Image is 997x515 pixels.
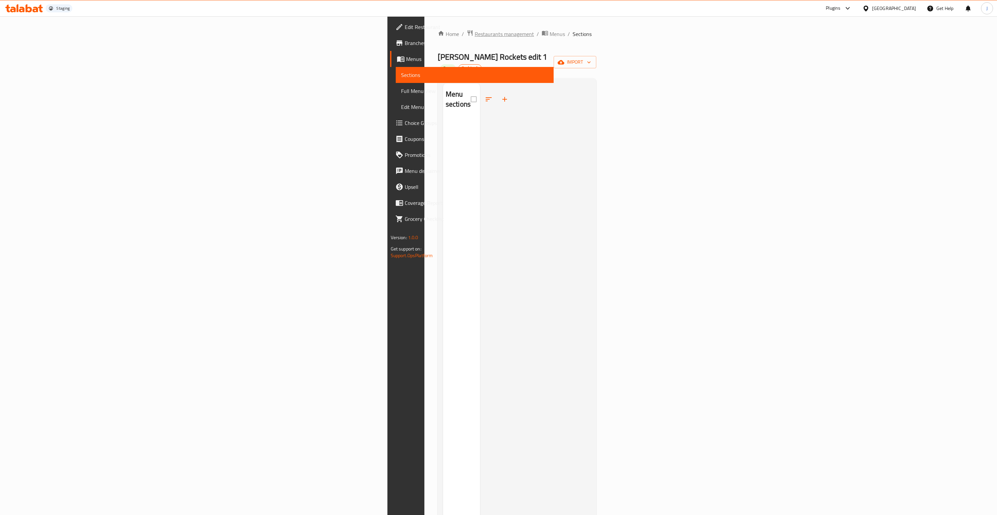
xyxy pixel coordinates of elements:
div: Plugins [826,4,840,12]
span: Sections [573,30,592,38]
span: import [559,58,591,66]
span: Sections [401,71,549,79]
a: Edit Menu [396,99,554,115]
span: Get support on: [391,245,421,253]
span: Menus [406,55,549,63]
a: Choice Groups [390,115,554,131]
a: Branches [390,35,554,51]
div: [GEOGRAPHIC_DATA] [872,5,916,12]
span: Version: [391,233,407,242]
span: Menus [550,30,565,38]
span: Grocery Checklist [405,215,549,223]
a: Upsell [390,179,554,195]
span: Promotions [405,151,549,159]
span: Edit Restaurant [405,23,549,31]
span: Coverage Report [405,199,549,207]
a: Edit Restaurant [390,19,554,35]
span: Upsell [405,183,549,191]
span: Edit Menu [401,103,549,111]
button: import [554,56,596,68]
a: Grocery Checklist [390,211,554,227]
span: 1.0.0 [408,233,418,242]
a: Menus [390,51,554,67]
span: J [986,5,988,12]
a: Menu disclaimer [390,163,554,179]
a: Support.OpsPlatform [391,251,433,260]
a: Coverage Report [390,195,554,211]
a: Coupons [390,131,554,147]
nav: Menu sections [443,115,480,121]
div: Staging [56,6,70,11]
span: Coupons [405,135,549,143]
a: Sections [396,67,554,83]
span: Menu disclaimer [405,167,549,175]
li: / [568,30,570,38]
span: Choice Groups [405,119,549,127]
span: Branches [405,39,549,47]
a: Full Menu View [396,83,554,99]
a: Promotions [390,147,554,163]
span: Full Menu View [401,87,549,95]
